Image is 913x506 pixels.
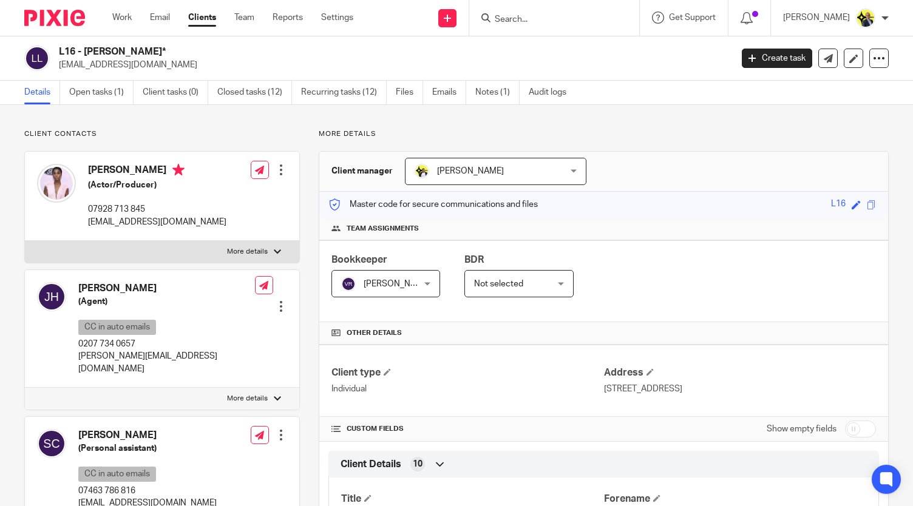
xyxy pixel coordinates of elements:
[331,255,387,265] span: Bookkeeper
[767,423,837,435] label: Show empty fields
[37,282,66,311] img: svg%3E
[88,216,226,228] p: [EMAIL_ADDRESS][DOMAIN_NAME]
[69,81,134,104] a: Open tasks (1)
[328,198,538,211] p: Master code for secure communications and files
[494,15,603,25] input: Search
[437,167,504,175] span: [PERSON_NAME]
[172,164,185,176] i: Primary
[59,46,591,58] h2: L16 - [PERSON_NAME]*
[24,10,85,26] img: Pixie
[856,8,875,28] img: Dan-Starbridge%20(1).jpg
[669,13,716,22] span: Get Support
[188,12,216,24] a: Clients
[301,81,387,104] a: Recurring tasks (12)
[112,12,132,24] a: Work
[474,280,523,288] span: Not selected
[415,164,429,178] img: Carine-Starbridge.jpg
[364,280,430,288] span: [PERSON_NAME]
[432,81,466,104] a: Emails
[24,129,300,139] p: Client contacts
[604,493,866,505] h4: Forename
[331,383,603,395] p: Individual
[78,350,255,375] p: [PERSON_NAME][EMAIL_ADDRESS][DOMAIN_NAME]
[331,165,393,177] h3: Client manager
[341,458,401,471] span: Client Details
[227,394,268,403] p: More details
[331,424,603,434] h4: CUSTOM FIELDS
[78,485,217,497] p: 07463 786 816
[143,81,208,104] a: Client tasks (0)
[831,198,846,212] div: L16
[321,12,353,24] a: Settings
[783,12,850,24] p: [PERSON_NAME]
[78,295,255,308] h5: (Agent)
[88,203,226,215] p: 07928 713 845
[319,129,889,139] p: More details
[37,429,66,458] img: svg%3E
[604,366,876,379] h4: Address
[78,467,156,482] p: CC in auto emails
[88,179,226,191] h5: (Actor/Producer)
[227,247,268,257] p: More details
[24,46,50,71] img: svg%3E
[331,366,603,379] h4: Client type
[78,320,156,335] p: CC in auto emails
[347,328,402,338] span: Other details
[341,277,356,291] img: svg%3E
[78,429,217,442] h4: [PERSON_NAME]
[273,12,303,24] a: Reports
[341,493,603,505] h4: Title
[88,164,226,179] h4: [PERSON_NAME]
[413,458,423,470] span: 10
[396,81,423,104] a: Files
[24,81,60,104] a: Details
[37,164,76,203] img: Lashana%20Lynch.jpg
[234,12,254,24] a: Team
[78,282,255,295] h4: [PERSON_NAME]
[475,81,520,104] a: Notes (1)
[78,338,255,350] p: 0207 734 0657
[78,442,217,454] h5: (Personal assistant)
[604,383,876,395] p: [STREET_ADDRESS]
[464,255,484,265] span: BDR
[742,49,812,68] a: Create task
[529,81,575,104] a: Audit logs
[347,224,419,234] span: Team assignments
[217,81,292,104] a: Closed tasks (12)
[59,59,724,71] p: [EMAIL_ADDRESS][DOMAIN_NAME]
[150,12,170,24] a: Email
